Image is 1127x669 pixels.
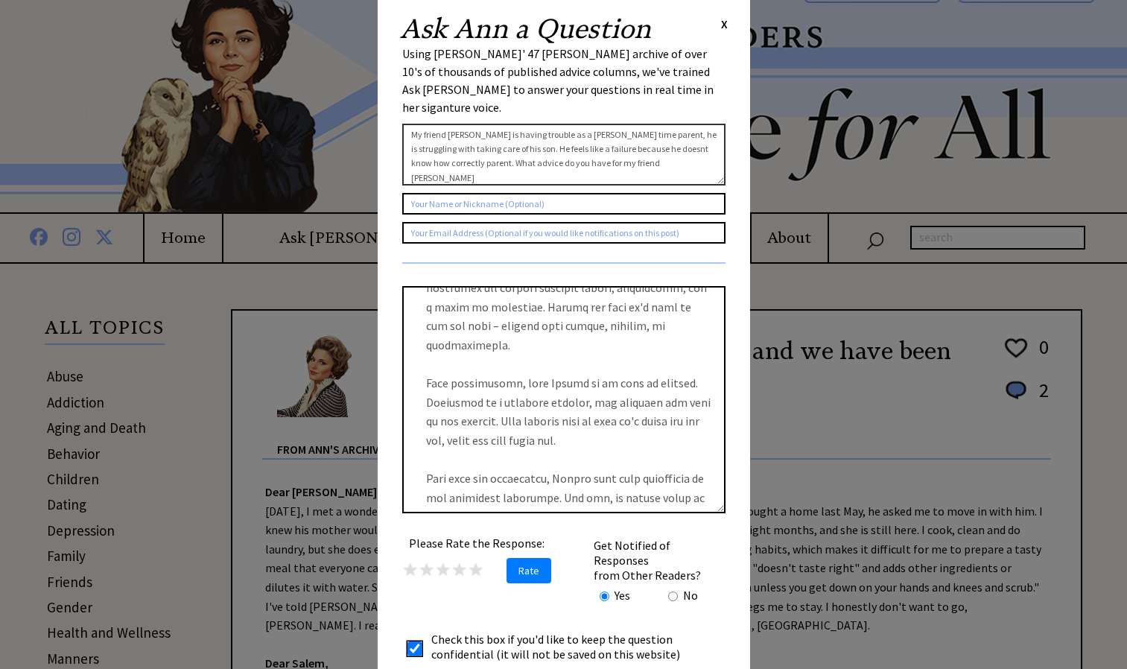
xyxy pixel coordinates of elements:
[402,222,726,244] input: Your Email Address (Optional if you would like notifications on this post)
[507,558,551,583] span: Rate
[721,16,728,31] span: X
[402,45,726,116] div: Using [PERSON_NAME]' 47 [PERSON_NAME] archive of over 10's of thousands of published advice colum...
[402,558,419,581] span: ★
[431,631,694,662] td: Check this box if you'd like to keep the question confidential (it will not be saved on this webs...
[614,587,631,603] td: Yes
[435,558,451,581] span: ★
[402,536,551,551] center: Please Rate the Response:
[402,193,726,215] input: Your Name or Nickname (Optional)
[682,587,699,603] td: No
[468,558,484,581] span: ★
[593,537,724,583] td: Get Notified of Responses from Other Readers?
[400,16,651,42] h2: Ask Ann a Question
[419,558,435,581] span: ★
[402,286,726,513] textarea: Lore Ipsumdolo Sitame, Cons adipiscing eli Seddoe te incididun. Utlab e dolor-magn aliqua en adm ...
[451,558,468,581] span: ★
